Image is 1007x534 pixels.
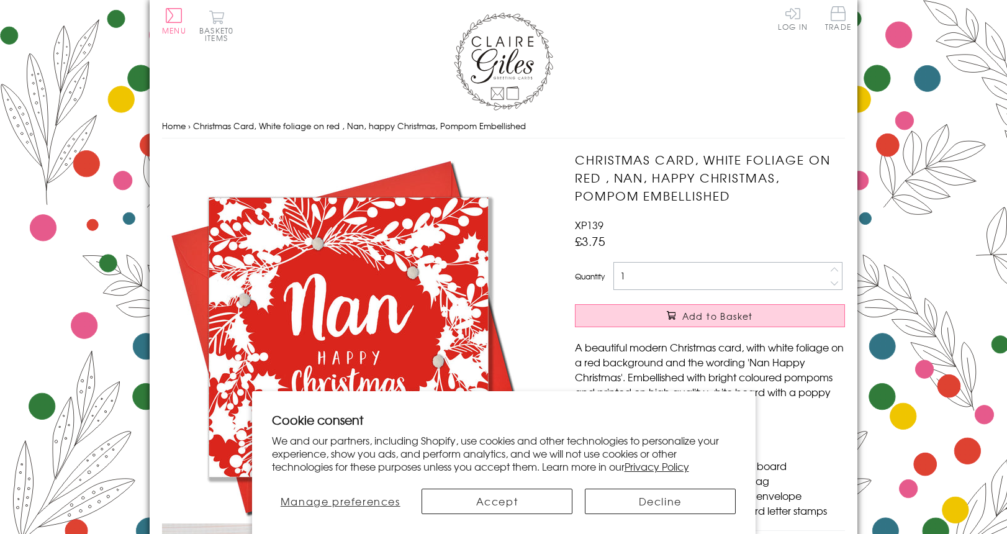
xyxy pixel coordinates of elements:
button: Manage preferences [272,489,410,514]
label: Quantity [575,271,605,282]
nav: breadcrumbs [162,114,845,139]
span: Menu [162,25,186,36]
p: A beautiful modern Christmas card, with white foliage on a red background and the wording 'Nan Ha... [575,340,845,414]
a: Privacy Policy [625,459,689,474]
a: Trade [825,6,851,33]
p: We and our partners, including Shopify, use cookies and other technologies to personalize your ex... [272,434,736,473]
h1: Christmas Card, White foliage on red , Nan, happy Christmas, Pompom Embellished [575,151,845,204]
span: 0 items [205,25,233,43]
img: Claire Giles Greetings Cards [454,12,553,111]
span: XP139 [575,217,603,232]
a: Home [162,120,186,132]
button: Add to Basket [575,304,845,327]
button: Decline [585,489,736,514]
img: Christmas Card, White foliage on red , Nan, happy Christmas, Pompom Embellished [162,151,535,523]
a: Log In [778,6,808,30]
h2: Cookie consent [272,411,736,428]
span: £3.75 [575,232,605,250]
button: Menu [162,8,186,34]
span: › [188,120,191,132]
span: Christmas Card, White foliage on red , Nan, happy Christmas, Pompom Embellished [193,120,526,132]
span: Trade [825,6,851,30]
button: Accept [422,489,572,514]
button: Basket0 items [199,10,233,42]
span: Manage preferences [281,494,400,509]
span: Add to Basket [682,310,753,322]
